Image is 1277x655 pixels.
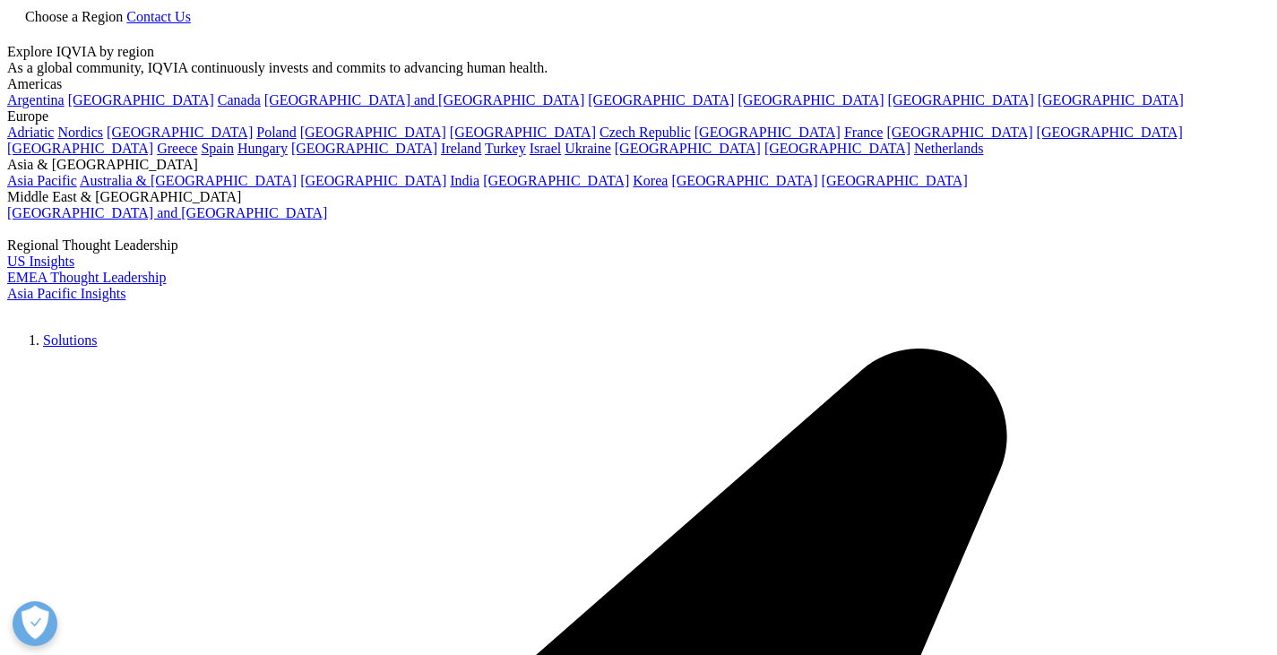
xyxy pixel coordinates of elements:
[588,92,734,108] a: [GEOGRAPHIC_DATA]
[25,9,123,24] span: Choose a Region
[844,125,884,140] a: France
[80,173,297,188] a: Australia & [GEOGRAPHIC_DATA]
[7,157,1270,173] div: Asia & [GEOGRAPHIC_DATA]
[483,173,629,188] a: [GEOGRAPHIC_DATA]
[237,141,288,156] a: Hungary
[1037,125,1183,140] a: [GEOGRAPHIC_DATA]
[7,254,74,269] a: US Insights
[615,141,761,156] a: [GEOGRAPHIC_DATA]
[57,125,103,140] a: Nordics
[201,141,233,156] a: Spain
[7,189,1270,205] div: Middle East & [GEOGRAPHIC_DATA]
[764,141,910,156] a: [GEOGRAPHIC_DATA]
[7,173,77,188] a: Asia Pacific
[7,141,153,156] a: [GEOGRAPHIC_DATA]
[291,141,437,156] a: [GEOGRAPHIC_DATA]
[300,125,446,140] a: [GEOGRAPHIC_DATA]
[738,92,884,108] a: [GEOGRAPHIC_DATA]
[13,601,57,646] button: Open Preferences
[7,286,125,301] a: Asia Pacific Insights
[256,125,296,140] a: Poland
[7,237,1270,254] div: Regional Thought Leadership
[530,141,562,156] a: Israel
[914,141,983,156] a: Netherlands
[218,92,261,108] a: Canada
[7,60,1270,76] div: As a global community, IQVIA continuously invests and commits to advancing human health.
[671,173,817,188] a: [GEOGRAPHIC_DATA]
[107,125,253,140] a: [GEOGRAPHIC_DATA]
[68,92,214,108] a: [GEOGRAPHIC_DATA]
[633,173,668,188] a: Korea
[300,173,446,188] a: [GEOGRAPHIC_DATA]
[7,108,1270,125] div: Europe
[565,141,611,156] a: Ukraine
[7,270,166,285] a: EMEA Thought Leadership
[7,76,1270,92] div: Americas
[7,92,65,108] a: Argentina
[450,125,596,140] a: [GEOGRAPHIC_DATA]
[7,205,327,220] a: [GEOGRAPHIC_DATA] and [GEOGRAPHIC_DATA]
[264,92,584,108] a: [GEOGRAPHIC_DATA] and [GEOGRAPHIC_DATA]
[126,9,191,24] a: Contact Us
[157,141,197,156] a: Greece
[7,44,1270,60] div: Explore IQVIA by region
[886,125,1032,140] a: [GEOGRAPHIC_DATA]
[600,125,691,140] a: Czech Republic
[441,141,481,156] a: Ireland
[485,141,526,156] a: Turkey
[7,125,54,140] a: Adriatic
[822,173,968,188] a: [GEOGRAPHIC_DATA]
[888,92,1034,108] a: [GEOGRAPHIC_DATA]
[43,332,97,348] a: Solutions
[450,173,479,188] a: India
[695,125,841,140] a: [GEOGRAPHIC_DATA]
[1038,92,1184,108] a: [GEOGRAPHIC_DATA]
